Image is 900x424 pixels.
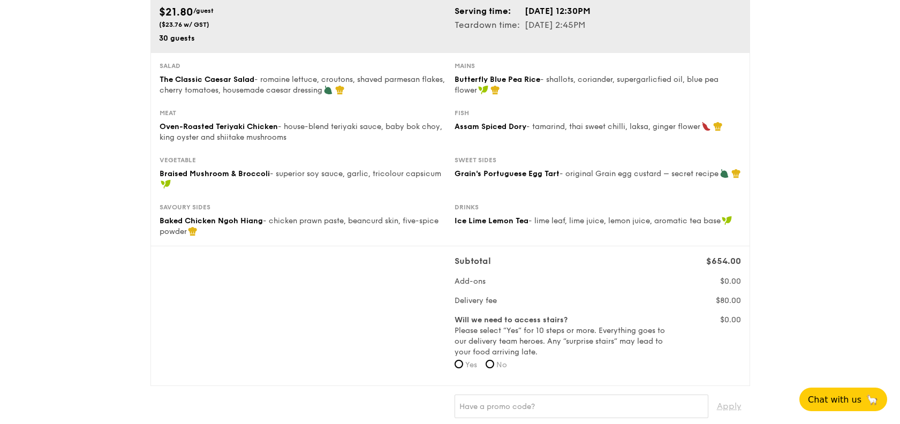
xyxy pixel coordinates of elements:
[455,18,524,32] td: Teardown time:
[160,109,446,117] div: Meat
[722,216,732,225] img: icon-vegan.f8ff3823.svg
[193,7,214,14] span: /guest
[160,75,445,95] span: - romaine lettuce, croutons, shaved parmesan flakes, cherry tomatoes, housemade caesar dressing
[866,393,879,406] span: 🦙
[465,360,477,369] span: Yes
[528,216,721,225] span: - lime leaf, lime juice, lemon juice, aromatic tea base
[559,169,719,178] span: - original Grain egg custard – secret recipe
[160,203,446,211] div: Savoury sides
[524,4,591,18] td: [DATE] 12:30PM
[701,122,711,131] img: icon-spicy.37a8142b.svg
[455,360,463,368] input: Yes
[161,179,171,189] img: icon-vegan.f8ff3823.svg
[160,169,270,178] span: Braised Mushroom & Broccoli
[270,169,441,178] span: - superior soy sauce, garlic, tricolour capsicum
[455,256,491,266] span: Subtotal
[455,75,540,84] span: Butterfly Blue Pea Rice
[160,122,442,142] span: - house-blend teriyaki sauce, baby bok choy, king oyster and shiitake mushrooms
[731,169,741,178] img: icon-chef-hat.a58ddaea.svg
[455,216,528,225] span: Ice Lime Lemon Tea
[160,122,278,131] span: Oven-Roasted Teriyaki Chicken
[160,62,446,70] div: Salad
[160,216,263,225] span: Baked Chicken Ngoh Hiang
[455,395,708,418] input: Have a promo code?
[159,21,209,28] span: ($23.76 w/ GST)
[455,122,526,131] span: Assam Spiced Dory
[323,85,333,95] img: icon-vegetarian.fe4039eb.svg
[526,122,700,131] span: - tamarind, thai sweet chilli, laksa, ginger flower
[335,85,345,95] img: icon-chef-hat.a58ddaea.svg
[478,85,489,95] img: icon-vegan.f8ff3823.svg
[160,75,254,84] span: The Classic Caesar Salad
[455,315,568,324] b: Will we need to access stairs?
[188,226,198,236] img: icon-chef-hat.a58ddaea.svg
[524,18,591,32] td: [DATE] 2:45PM
[799,388,887,411] button: Chat with us🦙
[455,62,741,70] div: Mains
[720,277,741,286] span: $0.00
[716,296,741,305] span: $80.00
[490,85,500,95] img: icon-chef-hat.a58ddaea.svg
[455,156,741,164] div: Sweet sides
[455,203,741,211] div: Drinks
[455,315,667,358] label: Please select “Yes” for 10 steps or more. Everything goes to our delivery team heroes. Any “surpr...
[455,169,559,178] span: Grain's Portuguese Egg Tart
[496,360,507,369] span: No
[486,360,494,368] input: No
[455,4,524,18] td: Serving time:
[808,395,861,405] span: Chat with us
[455,296,497,305] span: Delivery fee
[159,33,446,44] div: 30 guests
[160,216,438,236] span: - chicken prawn paste, beancurd skin, five-spice powder
[720,315,741,324] span: $0.00
[455,277,486,286] span: Add-ons
[455,109,741,117] div: Fish
[720,169,729,178] img: icon-vegetarian.fe4039eb.svg
[706,256,741,266] span: $654.00
[160,156,446,164] div: Vegetable
[713,122,723,131] img: icon-chef-hat.a58ddaea.svg
[159,6,193,19] span: $21.80
[717,395,742,418] span: Apply
[455,75,719,95] span: - shallots, coriander, supergarlicfied oil, blue pea flower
